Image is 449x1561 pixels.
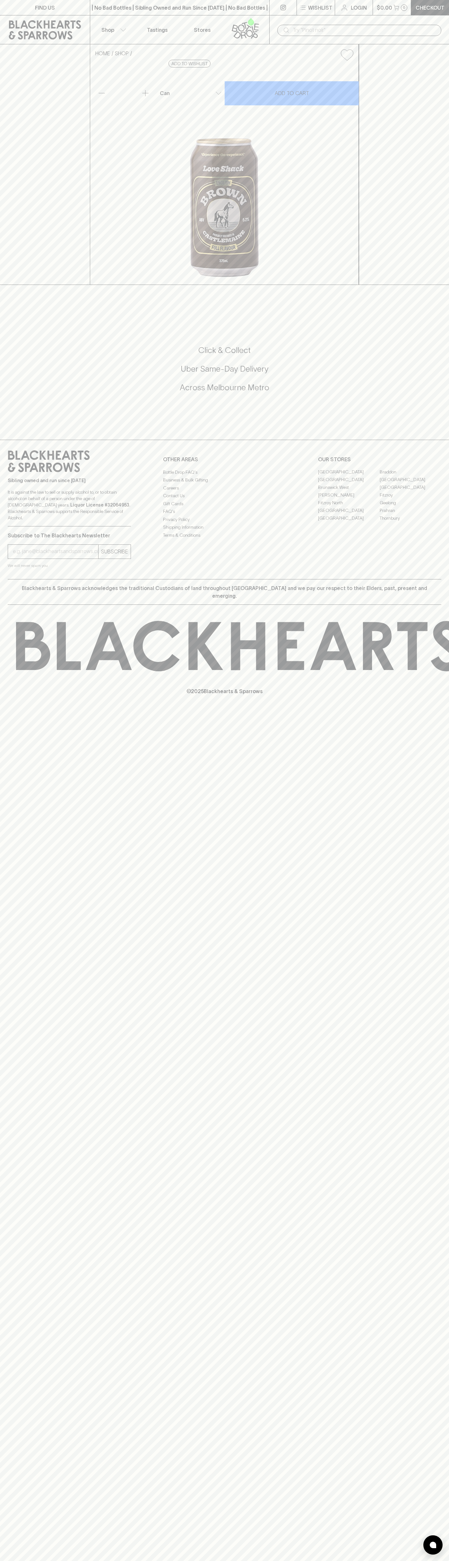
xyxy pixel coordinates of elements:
[351,4,367,12] p: Login
[160,89,170,97] p: Can
[430,1542,436,1548] img: bubble-icon
[168,60,211,67] button: Add to wishlist
[403,6,405,9] p: 0
[8,489,131,521] p: It is against the law to sell or supply alcohol to, or to obtain alcohol on behalf of a person un...
[70,502,129,507] strong: Liquor License #32064953
[157,87,224,100] div: Can
[377,4,392,12] p: $0.00
[163,492,286,500] a: Contact Us
[318,476,380,484] a: [GEOGRAPHIC_DATA]
[8,382,441,393] h5: Across Melbourne Metro
[8,319,441,427] div: Call to action block
[95,50,110,56] a: HOME
[101,548,128,555] p: SUBSCRIBE
[13,584,436,600] p: Blackhearts & Sparrows acknowledges the traditional Custodians of land throughout [GEOGRAPHIC_DAT...
[318,515,380,522] a: [GEOGRAPHIC_DATA]
[8,477,131,484] p: Sibling owned and run since [DATE]
[380,507,441,515] a: Prahran
[163,476,286,484] a: Business & Bulk Gifting
[101,26,114,34] p: Shop
[163,484,286,492] a: Careers
[163,524,286,531] a: Shipping Information
[35,4,55,12] p: FIND US
[338,47,356,63] button: Add to wishlist
[115,50,129,56] a: SHOP
[318,468,380,476] a: [GEOGRAPHIC_DATA]
[180,15,225,44] a: Stores
[225,81,359,105] button: ADD TO CART
[380,499,441,507] a: Geelong
[380,491,441,499] a: Fitzroy
[163,455,286,463] p: OTHER AREAS
[147,26,168,34] p: Tastings
[163,468,286,476] a: Bottle Drop FAQ's
[135,15,180,44] a: Tastings
[318,499,380,507] a: Fitzroy North
[8,345,441,356] h5: Click & Collect
[380,476,441,484] a: [GEOGRAPHIC_DATA]
[163,508,286,516] a: FAQ's
[13,546,98,557] input: e.g. jane@blackheartsandsparrows.com.au
[380,515,441,522] a: Thornbury
[163,500,286,507] a: Gift Cards
[163,531,286,539] a: Terms & Conditions
[318,507,380,515] a: [GEOGRAPHIC_DATA]
[8,532,131,539] p: Subscribe to The Blackhearts Newsletter
[318,484,380,491] a: Brunswick West
[318,491,380,499] a: [PERSON_NAME]
[99,545,131,559] button: SUBSCRIBE
[163,516,286,523] a: Privacy Policy
[194,26,211,34] p: Stores
[318,455,441,463] p: OUR STORES
[90,15,135,44] button: Shop
[380,484,441,491] a: [GEOGRAPHIC_DATA]
[8,364,441,374] h5: Uber Same-Day Delivery
[275,89,309,97] p: ADD TO CART
[380,468,441,476] a: Braddon
[293,25,436,35] input: Try "Pinot noir"
[90,66,358,285] img: 80166.png
[8,562,131,569] p: We will never spam you
[416,4,445,12] p: Checkout
[308,4,332,12] p: Wishlist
